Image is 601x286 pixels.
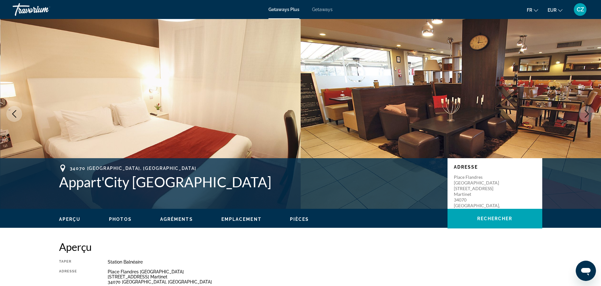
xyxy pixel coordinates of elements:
p: Adresse [454,165,536,170]
div: Taper [59,259,92,264]
div: Place Flandres [GEOGRAPHIC_DATA] [STREET_ADDRESS] Martinet 34070 [GEOGRAPHIC_DATA], [GEOGRAPHIC_D... [108,269,542,284]
h2: Aperçu [59,240,542,253]
span: Aperçu [59,217,81,222]
a: Getaways [312,7,333,12]
h1: Appart'City [GEOGRAPHIC_DATA] [59,174,441,190]
button: Pièces [290,216,309,222]
a: Getaways Plus [268,7,299,12]
span: Emplacement [221,217,261,222]
iframe: Bouton de lancement de la fenêtre de messagerie [576,261,596,281]
button: User Menu [572,3,588,16]
button: Emplacement [221,216,261,222]
span: Photos [109,217,132,222]
span: Pièces [290,217,309,222]
span: 34070 [GEOGRAPHIC_DATA], [GEOGRAPHIC_DATA] [70,166,197,171]
button: Next image [579,106,595,122]
p: Place Flandres [GEOGRAPHIC_DATA] [STREET_ADDRESS] Martinet 34070 [GEOGRAPHIC_DATA], [GEOGRAPHIC_D... [454,174,504,214]
button: Previous image [6,106,22,122]
button: Agréments [160,216,193,222]
span: fr [527,8,532,13]
span: CZ [577,6,584,13]
span: Agréments [160,217,193,222]
span: Rechercher [477,216,513,221]
button: Photos [109,216,132,222]
span: EUR [548,8,556,13]
button: Aperçu [59,216,81,222]
button: Rechercher [448,209,542,228]
button: Change language [527,5,538,15]
div: Station balnéaire [108,259,542,264]
button: Change currency [548,5,562,15]
div: Adresse [59,269,92,284]
a: Travorium [13,1,76,18]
